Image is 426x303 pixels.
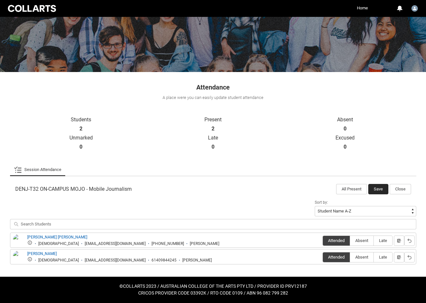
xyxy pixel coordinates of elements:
img: Dana Amelie Langheim [13,234,23,253]
div: A place were you can easily update student attendance [9,94,417,101]
li: Session Attendance [10,163,65,176]
img: Justin Gamble [13,251,23,265]
div: 61409844245 [152,258,176,263]
input: Search Students [10,219,416,229]
span: Late [374,255,392,260]
span: Sort by: [315,200,328,205]
strong: 0 [344,144,347,150]
img: Kate.Arnott [411,5,418,12]
button: User Profile Kate.Arnott [410,3,420,13]
strong: 0 [79,144,82,150]
a: [PERSON_NAME] [27,251,57,256]
button: Save [368,184,388,194]
span: Late [374,238,392,243]
strong: 2 [212,126,214,132]
p: Excused [279,135,411,141]
a: Session Attendance [14,163,61,176]
div: [PHONE_NUMBER] [152,241,184,246]
button: Close [390,184,411,194]
span: Attended [323,238,350,243]
p: Present [147,116,279,123]
div: [DEMOGRAPHIC_DATA] [38,241,79,246]
div: [PERSON_NAME] [182,258,212,263]
p: Absent [279,116,411,123]
button: Reset [404,236,415,246]
button: Notes [394,236,404,246]
p: Unmarked [15,135,147,141]
span: DENJ-T32 ON-CAMPUS MOJO - Mobile Journalism [15,186,132,192]
div: [DEMOGRAPHIC_DATA] [38,258,79,263]
button: Reset [404,252,415,262]
strong: 0 [212,144,214,150]
span: Absent [350,238,373,243]
span: Attendance [196,83,230,91]
a: Home [355,3,370,13]
button: All Present [336,184,367,194]
span: Absent [350,255,373,260]
p: Late [147,135,279,141]
button: Notes [394,252,404,262]
div: [PERSON_NAME] [190,241,219,246]
a: [PERSON_NAME] [PERSON_NAME] [27,235,87,239]
strong: 0 [344,126,347,132]
div: [EMAIL_ADDRESS][DOMAIN_NAME] [85,258,146,263]
span: Attended [323,255,350,260]
div: [EMAIL_ADDRESS][DOMAIN_NAME] [85,241,146,246]
p: Students [15,116,147,123]
strong: 2 [79,126,82,132]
